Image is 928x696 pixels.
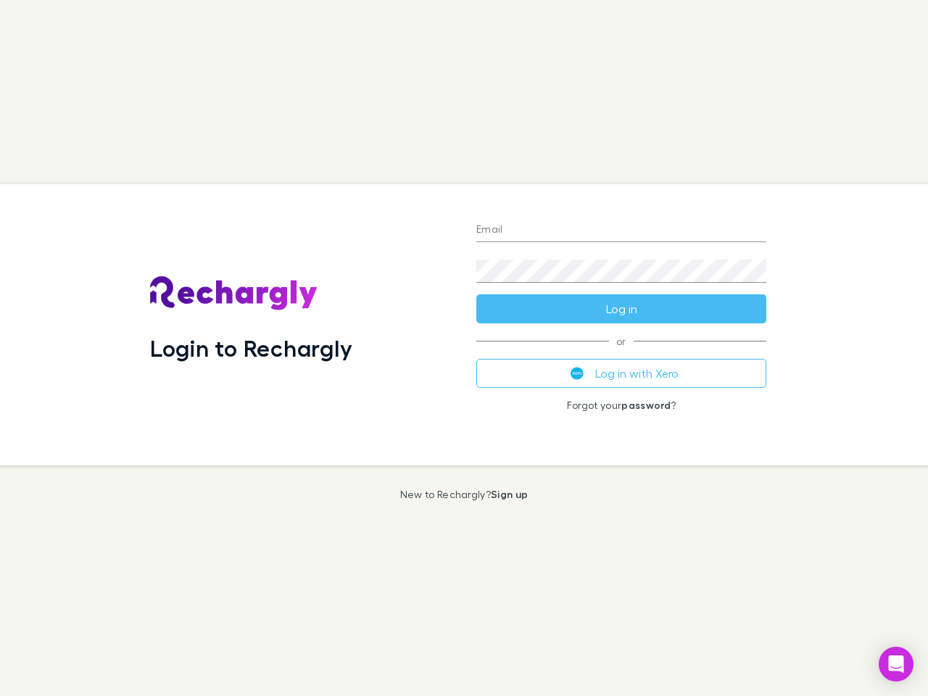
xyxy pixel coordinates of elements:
img: Rechargly's Logo [150,276,318,311]
a: password [621,399,671,411]
span: or [476,341,766,341]
button: Log in [476,294,766,323]
a: Sign up [491,488,528,500]
p: New to Rechargly? [400,489,529,500]
button: Log in with Xero [476,359,766,388]
img: Xero's logo [571,367,584,380]
div: Open Intercom Messenger [879,647,913,681]
p: Forgot your ? [476,399,766,411]
h1: Login to Rechargly [150,334,352,362]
